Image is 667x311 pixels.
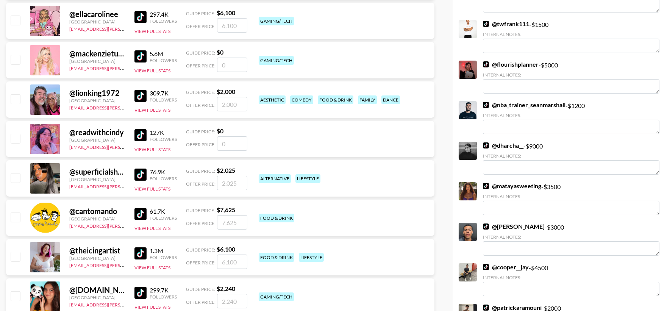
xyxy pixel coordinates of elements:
[186,260,216,266] span: Offer Price:
[483,194,659,199] div: Internal Notes:
[217,215,247,230] input: 7,625
[217,294,247,308] input: 2,240
[69,25,181,32] a: [EMAIL_ADDRESS][PERSON_NAME][DOMAIN_NAME]
[483,223,545,230] a: @[PERSON_NAME]
[295,174,320,183] div: lifestyle
[150,286,177,294] div: 299.7K
[483,234,659,240] div: Internal Notes:
[217,285,235,292] strong: $ 2,240
[186,50,215,56] span: Guide Price:
[217,245,235,253] strong: $ 6,100
[186,23,216,29] span: Offer Price:
[483,31,659,37] div: Internal Notes:
[259,292,294,301] div: gaming/tech
[217,58,247,72] input: 0
[150,294,177,300] div: Followers
[69,143,181,150] a: [EMAIL_ADDRESS][PERSON_NAME][DOMAIN_NAME]
[186,286,215,292] span: Guide Price:
[217,167,235,174] strong: $ 2,025
[483,61,489,67] img: TikTok
[134,90,147,102] img: TikTok
[69,128,125,137] div: @ readwithcindy
[150,11,177,18] div: 297.4K
[186,11,215,16] span: Guide Price:
[69,9,125,19] div: @ ellacarolinee
[69,98,125,103] div: [GEOGRAPHIC_DATA]
[186,208,215,213] span: Guide Price:
[483,101,565,109] a: @nba_trainer_seanmarshall
[483,61,539,68] a: @flourishplanner
[217,176,247,190] input: 2,025
[217,136,247,151] input: 0
[483,153,659,159] div: Internal Notes:
[483,142,523,149] a: @dharcha__
[299,253,324,262] div: lifestyle
[186,247,215,253] span: Guide Price:
[483,223,659,256] div: - $ 3000
[69,255,125,261] div: [GEOGRAPHIC_DATA]
[483,264,489,270] img: TikTok
[69,167,125,177] div: @ superficialsharon
[259,253,294,262] div: food & drink
[69,137,125,143] div: [GEOGRAPHIC_DATA]
[69,206,125,216] div: @ cantomando
[259,95,286,104] div: aesthetic
[150,136,177,142] div: Followers
[483,101,659,134] div: - $ 1200
[134,107,170,113] button: View Full Stats
[69,177,125,182] div: [GEOGRAPHIC_DATA]
[186,129,215,134] span: Guide Price:
[69,88,125,98] div: @ lionking1972
[186,181,216,187] span: Offer Price:
[69,222,181,229] a: [EMAIL_ADDRESS][PERSON_NAME][DOMAIN_NAME]
[217,97,247,111] input: 2,000
[134,304,170,310] button: View Full Stats
[483,263,529,271] a: @cooper__jay
[217,88,235,95] strong: $ 2,000
[259,56,294,65] div: gaming/tech
[186,89,215,95] span: Guide Price:
[69,300,181,308] a: [EMAIL_ADDRESS][PERSON_NAME][DOMAIN_NAME]
[483,102,489,108] img: TikTok
[134,208,147,220] img: TikTok
[290,95,313,104] div: comedy
[134,28,170,34] button: View Full Stats
[483,142,659,175] div: - $ 9000
[150,89,177,97] div: 309.7K
[134,186,170,192] button: View Full Stats
[483,275,659,280] div: Internal Notes:
[186,102,216,108] span: Offer Price:
[150,215,177,221] div: Followers
[134,68,170,73] button: View Full Stats
[150,208,177,215] div: 61.7K
[150,255,177,260] div: Followers
[134,129,147,141] img: TikTok
[483,72,659,78] div: Internal Notes:
[217,9,235,16] strong: $ 6,100
[483,20,529,28] a: @twfrank111
[134,50,147,63] img: TikTok
[150,97,177,103] div: Followers
[134,265,170,270] button: View Full Stats
[483,223,489,230] img: TikTok
[134,169,147,181] img: TikTok
[186,299,216,305] span: Offer Price:
[186,220,216,226] span: Offer Price:
[186,168,215,174] span: Guide Price:
[69,246,125,255] div: @ theicingartist
[134,287,147,299] img: TikTok
[259,174,291,183] div: alternative
[217,48,223,56] strong: $ 0
[150,50,177,58] div: 5.6M
[69,261,181,268] a: [EMAIL_ADDRESS][PERSON_NAME][DOMAIN_NAME]
[69,182,181,189] a: [EMAIL_ADDRESS][PERSON_NAME][DOMAIN_NAME]
[483,183,489,189] img: TikTok
[259,17,294,25] div: gaming/tech
[69,103,181,111] a: [EMAIL_ADDRESS][PERSON_NAME][DOMAIN_NAME]
[186,63,216,69] span: Offer Price:
[69,58,125,64] div: [GEOGRAPHIC_DATA]
[150,58,177,63] div: Followers
[150,247,177,255] div: 1.3M
[69,49,125,58] div: @ mackenzieturner0
[358,95,377,104] div: family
